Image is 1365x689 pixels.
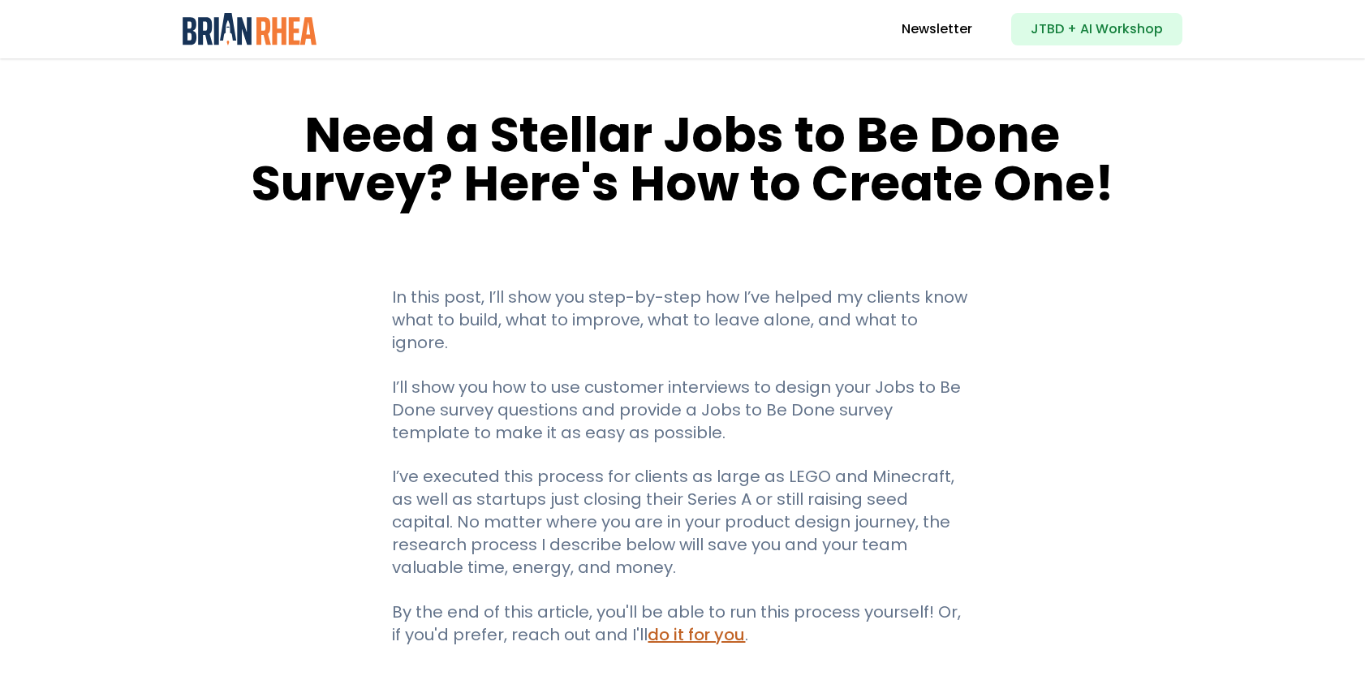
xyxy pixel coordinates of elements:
[183,13,316,45] img: Brian Rhea
[1011,13,1182,45] a: JTBD + AI Workshop
[392,601,972,646] p: By the end of this article, you'll be able to run this process yourself! Or, if you'd prefer, rea...
[392,376,972,444] p: I’ll show you how to use customer interviews to design your Jobs to Be Done survey questions and ...
[648,623,745,646] a: do it for you
[902,19,972,39] a: Newsletter
[392,465,972,579] p: I’ve executed this process for clients as large as LEGO and Minecraft, as well as startups just c...
[227,110,1137,208] h1: Need a Stellar Jobs to Be Done Survey? Here's How to Create One!
[392,286,972,354] p: In this post, I’ll show you step-by-step how I’ve helped my clients know what to build, what to i...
